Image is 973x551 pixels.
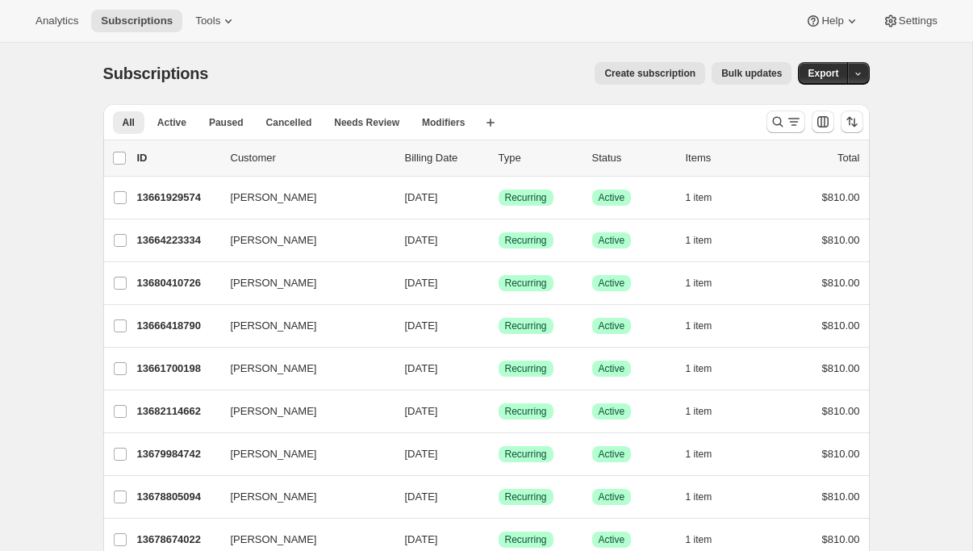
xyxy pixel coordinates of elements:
[505,191,547,204] span: Recurring
[599,362,625,375] span: Active
[505,319,547,332] span: Recurring
[405,150,486,166] p: Billing Date
[599,277,625,290] span: Active
[137,150,218,166] p: ID
[137,318,218,334] p: 13666418790
[686,315,730,337] button: 1 item
[686,528,730,551] button: 1 item
[266,116,312,129] span: Cancelled
[101,15,173,27] span: Subscriptions
[686,229,730,252] button: 1 item
[822,234,860,246] span: $810.00
[822,448,860,460] span: $810.00
[221,227,382,253] button: [PERSON_NAME]
[137,528,860,551] div: 13678674022[PERSON_NAME][DATE]SuccessRecurringSuccessActive1 item$810.00
[137,361,218,377] p: 13661700198
[595,62,705,85] button: Create subscription
[686,362,712,375] span: 1 item
[221,313,382,339] button: [PERSON_NAME]
[405,191,438,203] span: [DATE]
[599,448,625,461] span: Active
[599,234,625,247] span: Active
[231,532,317,548] span: [PERSON_NAME]
[505,405,547,418] span: Recurring
[405,490,438,503] span: [DATE]
[841,111,863,133] button: Sort the results
[26,10,88,32] button: Analytics
[137,357,860,380] div: 13661700198[PERSON_NAME][DATE]SuccessRecurringSuccessActive1 item$810.00
[599,191,625,204] span: Active
[35,15,78,27] span: Analytics
[137,532,218,548] p: 13678674022
[873,10,947,32] button: Settings
[599,319,625,332] span: Active
[686,533,712,546] span: 1 item
[405,319,438,332] span: [DATE]
[405,362,438,374] span: [DATE]
[505,277,547,290] span: Recurring
[137,275,218,291] p: 13680410726
[221,356,382,382] button: [PERSON_NAME]
[505,234,547,247] span: Recurring
[405,277,438,289] span: [DATE]
[686,443,730,465] button: 1 item
[686,400,730,423] button: 1 item
[405,405,438,417] span: [DATE]
[686,234,712,247] span: 1 item
[231,190,317,206] span: [PERSON_NAME]
[822,277,860,289] span: $810.00
[505,448,547,461] span: Recurring
[812,111,834,133] button: Customize table column order and visibility
[91,10,182,32] button: Subscriptions
[796,10,869,32] button: Help
[137,403,218,420] p: 13682114662
[686,490,712,503] span: 1 item
[231,446,317,462] span: [PERSON_NAME]
[505,362,547,375] span: Recurring
[599,405,625,418] span: Active
[221,441,382,467] button: [PERSON_NAME]
[604,67,695,80] span: Create subscription
[221,484,382,510] button: [PERSON_NAME]
[137,150,860,166] div: IDCustomerBilling DateTypeStatusItemsTotal
[686,319,712,332] span: 1 item
[103,65,209,82] span: Subscriptions
[231,150,392,166] p: Customer
[186,10,246,32] button: Tools
[822,362,860,374] span: $810.00
[592,150,673,166] p: Status
[221,399,382,424] button: [PERSON_NAME]
[798,62,848,85] button: Export
[209,116,244,129] span: Paused
[231,275,317,291] span: [PERSON_NAME]
[686,277,712,290] span: 1 item
[137,315,860,337] div: 13666418790[PERSON_NAME][DATE]SuccessRecurringSuccessActive1 item$810.00
[231,489,317,505] span: [PERSON_NAME]
[505,490,547,503] span: Recurring
[137,400,860,423] div: 13682114662[PERSON_NAME][DATE]SuccessRecurringSuccessActive1 item$810.00
[686,357,730,380] button: 1 item
[822,533,860,545] span: $810.00
[137,186,860,209] div: 13661929574[PERSON_NAME][DATE]SuccessRecurringSuccessActive1 item$810.00
[822,405,860,417] span: $810.00
[505,533,547,546] span: Recurring
[231,232,317,248] span: [PERSON_NAME]
[137,272,860,294] div: 13680410726[PERSON_NAME][DATE]SuccessRecurringSuccessActive1 item$810.00
[422,116,465,129] span: Modifiers
[405,234,438,246] span: [DATE]
[822,319,860,332] span: $810.00
[822,490,860,503] span: $810.00
[221,185,382,211] button: [PERSON_NAME]
[686,448,712,461] span: 1 item
[137,489,218,505] p: 13678805094
[686,191,712,204] span: 1 item
[231,361,317,377] span: [PERSON_NAME]
[137,229,860,252] div: 13664223334[PERSON_NAME][DATE]SuccessRecurringSuccessActive1 item$810.00
[478,111,503,134] button: Create new view
[499,150,579,166] div: Type
[821,15,843,27] span: Help
[686,405,712,418] span: 1 item
[221,270,382,296] button: [PERSON_NAME]
[231,403,317,420] span: [PERSON_NAME]
[231,318,317,334] span: [PERSON_NAME]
